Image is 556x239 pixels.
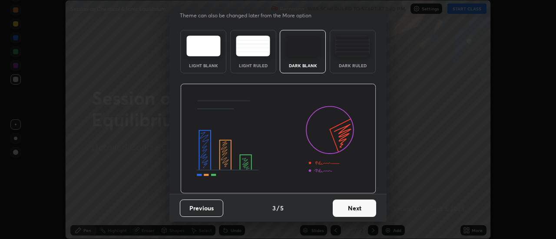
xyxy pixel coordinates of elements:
div: Light Blank [186,63,221,68]
h4: 5 [280,203,284,213]
p: Theme can also be changed later from the More option [180,12,321,20]
div: Dark Ruled [335,63,370,68]
div: Light Ruled [236,63,271,68]
div: Dark Blank [285,63,320,68]
img: darkThemeBanner.d06ce4a2.svg [180,84,376,194]
img: darkTheme.f0cc69e5.svg [286,36,320,56]
h4: 3 [272,203,276,213]
img: darkRuledTheme.de295e13.svg [335,36,370,56]
img: lightRuledTheme.5fabf969.svg [236,36,270,56]
button: Previous [180,200,223,217]
button: Next [333,200,376,217]
h4: / [277,203,279,213]
img: lightTheme.e5ed3b09.svg [186,36,221,56]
